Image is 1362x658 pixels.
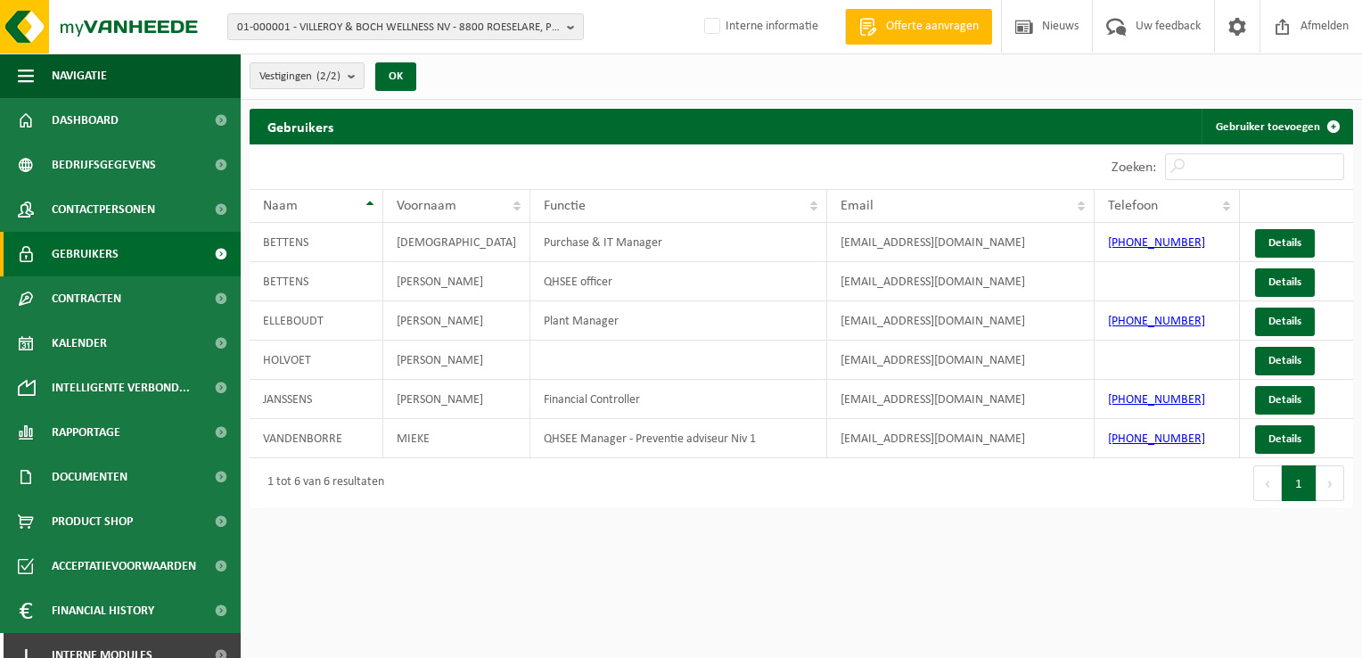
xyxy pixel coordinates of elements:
td: HOLVOET [250,341,383,380]
td: Financial Controller [530,380,828,419]
td: Purchase & IT Manager [530,223,828,262]
td: Plant Manager [530,301,828,341]
td: [PERSON_NAME] [383,262,530,301]
td: [EMAIL_ADDRESS][DOMAIN_NAME] [827,262,1095,301]
label: Zoeken: [1112,160,1156,175]
span: Voornaam [397,199,456,213]
td: [EMAIL_ADDRESS][DOMAIN_NAME] [827,380,1095,419]
span: Contracten [52,276,121,321]
a: Details [1255,386,1315,415]
a: [PHONE_NUMBER] [1108,236,1205,250]
td: VANDENBORRE [250,419,383,458]
a: Details [1255,308,1315,336]
span: Kalender [52,321,107,366]
span: Gebruikers [52,232,119,276]
a: Gebruiker toevoegen [1202,109,1351,144]
span: Product Shop [52,499,133,544]
button: Next [1317,465,1344,501]
span: 01-000001 - VILLEROY & BOCH WELLNESS NV - 8800 ROESELARE, POPULIERSTRAAT 1 [237,14,560,41]
span: Vestigingen [259,63,340,90]
div: 1 tot 6 van 6 resultaten [258,467,384,499]
a: Details [1255,229,1315,258]
td: JANSSENS [250,380,383,419]
span: Email [841,199,874,213]
td: BETTENS [250,223,383,262]
td: QHSEE Manager - Preventie adviseur Niv 1 [530,419,828,458]
h2: Gebruikers [250,109,351,144]
a: Offerte aanvragen [845,9,992,45]
a: Details [1255,347,1315,375]
td: [DEMOGRAPHIC_DATA] [383,223,530,262]
a: [PHONE_NUMBER] [1108,315,1205,328]
a: [PHONE_NUMBER] [1108,393,1205,407]
button: 1 [1282,465,1317,501]
count: (2/2) [316,70,340,82]
td: MIEKE [383,419,530,458]
td: [PERSON_NAME] [383,380,530,419]
span: Bedrijfsgegevens [52,143,156,187]
span: Financial History [52,588,154,633]
span: Navigatie [52,53,107,98]
span: Dashboard [52,98,119,143]
span: Telefoon [1108,199,1158,213]
td: ELLEBOUDT [250,301,383,341]
td: [EMAIL_ADDRESS][DOMAIN_NAME] [827,223,1095,262]
a: [PHONE_NUMBER] [1108,432,1205,446]
td: [PERSON_NAME] [383,301,530,341]
a: Details [1255,268,1315,297]
td: QHSEE officer [530,262,828,301]
button: Previous [1253,465,1282,501]
span: Intelligente verbond... [52,366,190,410]
td: [EMAIL_ADDRESS][DOMAIN_NAME] [827,301,1095,341]
button: Vestigingen(2/2) [250,62,365,89]
span: Rapportage [52,410,120,455]
label: Interne informatie [701,13,818,40]
span: Contactpersonen [52,187,155,232]
a: Details [1255,425,1315,454]
td: [PERSON_NAME] [383,341,530,380]
button: 01-000001 - VILLEROY & BOCH WELLNESS NV - 8800 ROESELARE, POPULIERSTRAAT 1 [227,13,584,40]
span: Functie [544,199,586,213]
span: Naam [263,199,298,213]
td: [EMAIL_ADDRESS][DOMAIN_NAME] [827,341,1095,380]
span: Acceptatievoorwaarden [52,544,196,588]
td: [EMAIL_ADDRESS][DOMAIN_NAME] [827,419,1095,458]
td: BETTENS [250,262,383,301]
span: Offerte aanvragen [882,18,983,36]
button: OK [375,62,416,91]
span: Documenten [52,455,127,499]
